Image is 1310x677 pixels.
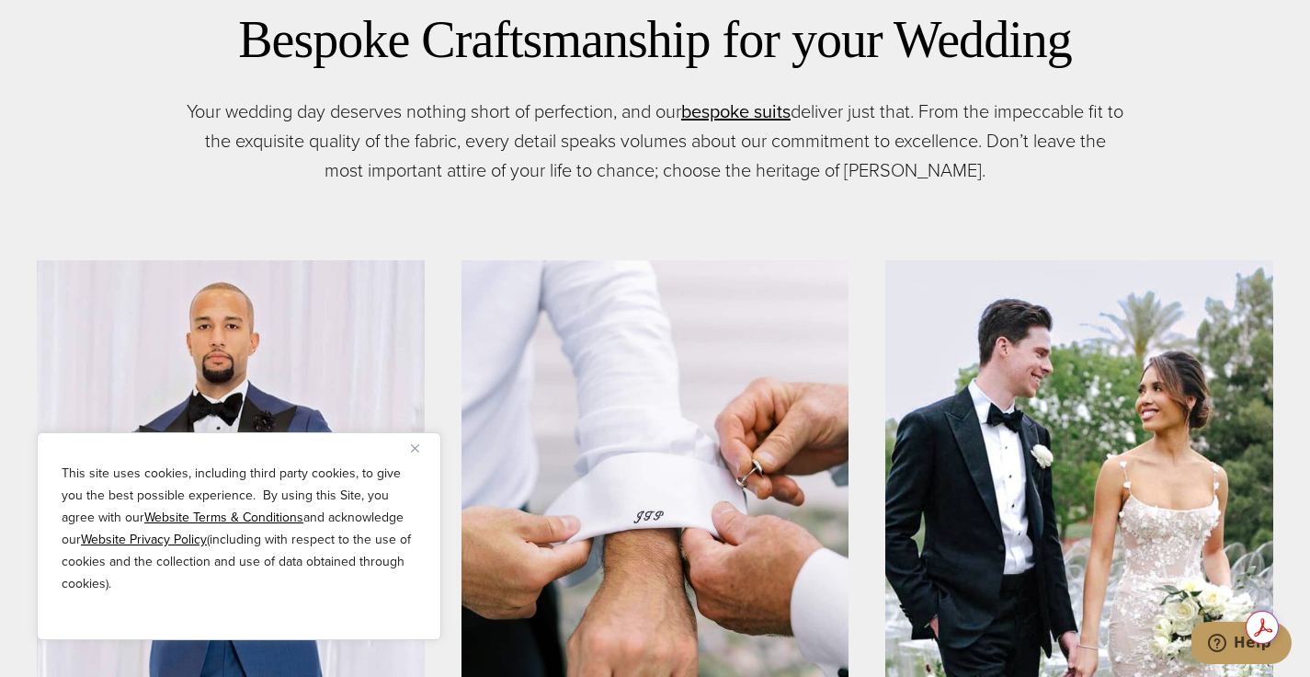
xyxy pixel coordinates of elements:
a: bespoke suits [681,98,791,125]
p: This site uses cookies, including third party cookies, to give you the best possible experience. ... [62,463,416,595]
iframe: Opens a widget where you can chat to one of our agents [1191,622,1292,668]
p: Your wedding day deserves nothing short of perfection, and our deliver just that. From the impecc... [187,97,1123,185]
h2: Bespoke Craftsmanship for your Wedding [37,9,1273,71]
a: Website Terms & Conditions [144,508,303,527]
a: Website Privacy Policy [81,530,207,549]
img: Close [411,444,419,453]
button: Close [411,437,433,459]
